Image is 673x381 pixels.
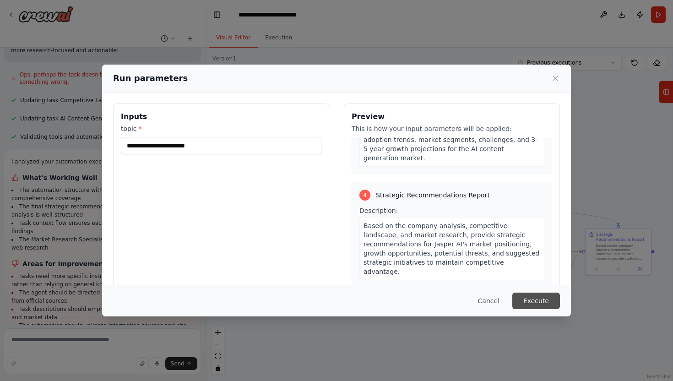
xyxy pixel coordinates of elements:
p: This is how your input parameters will be applied: [352,124,552,133]
button: Execute [512,293,560,309]
span: Description: [359,207,398,214]
h3: Inputs [121,111,321,122]
h3: Preview [352,111,552,122]
div: 4 [359,190,370,201]
span: Strategic Recommendations Report [376,190,490,200]
label: topic [121,124,321,133]
button: Cancel [471,293,507,309]
span: Based on the company analysis, competitive landscape, and market research, provide strategic reco... [364,222,539,275]
h2: Run parameters [113,72,188,85]
span: A comprehensive market analysis report covering market size, growth rate, key market drivers, ind... [364,118,537,162]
